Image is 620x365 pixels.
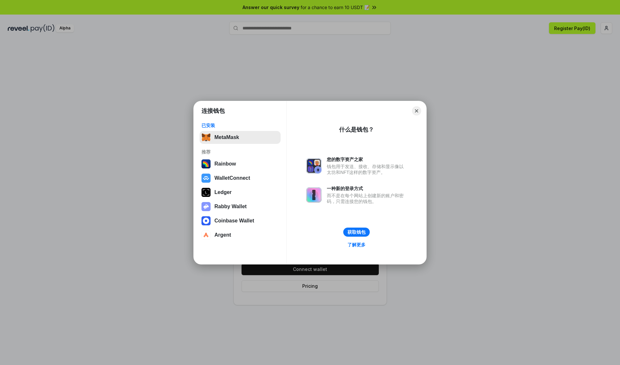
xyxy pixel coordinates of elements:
[214,175,250,181] div: WalletConnect
[201,159,211,168] img: svg+xml,%3Csvg%20width%3D%22120%22%20height%3D%22120%22%20viewBox%3D%220%200%20120%20120%22%20fil...
[201,123,279,128] div: 已安装
[201,174,211,183] img: svg+xml,%3Csvg%20width%3D%2228%22%20height%3D%2228%22%20viewBox%3D%220%200%2028%2028%22%20fill%3D...
[339,126,374,134] div: 什么是钱包？
[200,172,281,185] button: WalletConnect
[201,202,211,211] img: svg+xml,%3Csvg%20xmlns%3D%22http%3A%2F%2Fwww.w3.org%2F2000%2Fsvg%22%20fill%3D%22none%22%20viewBox...
[344,241,369,249] a: 了解更多
[201,107,225,115] h1: 连接钱包
[347,242,366,248] div: 了解更多
[412,106,421,115] button: Close
[200,131,281,144] button: MetaMask
[201,231,211,240] img: svg+xml,%3Csvg%20width%3D%2228%22%20height%3D%2228%22%20viewBox%3D%220%200%2028%2028%22%20fill%3D...
[201,216,211,225] img: svg+xml,%3Csvg%20width%3D%2228%22%20height%3D%2228%22%20viewBox%3D%220%200%2028%2028%22%20fill%3D...
[327,193,407,204] div: 而不是在每个网站上创建新的账户和密码，只需连接您的钱包。
[200,186,281,199] button: Ledger
[214,161,236,167] div: Rainbow
[200,229,281,242] button: Argent
[214,204,247,209] div: Rabby Wallet
[306,158,322,174] img: svg+xml,%3Csvg%20xmlns%3D%22http%3A%2F%2Fwww.w3.org%2F2000%2Fsvg%22%20fill%3D%22none%22%20viewBox...
[214,134,239,140] div: MetaMask
[214,218,254,224] div: Coinbase Wallet
[201,133,211,142] img: svg+xml,%3Csvg%20fill%3D%22none%22%20height%3D%2233%22%20viewBox%3D%220%200%2035%2033%22%20width%...
[343,228,370,237] button: 获取钱包
[200,157,281,170] button: Rainbow
[214,189,232,195] div: Ledger
[200,214,281,227] button: Coinbase Wallet
[214,232,231,238] div: Argent
[200,200,281,213] button: Rabby Wallet
[327,164,407,175] div: 钱包用于发送、接收、存储和显示像以太坊和NFT这样的数字资产。
[306,187,322,203] img: svg+xml,%3Csvg%20xmlns%3D%22http%3A%2F%2Fwww.w3.org%2F2000%2Fsvg%22%20fill%3D%22none%22%20viewBox...
[201,149,279,155] div: 推荐
[347,229,366,235] div: 获取钱包
[327,186,407,191] div: 一种新的登录方式
[327,156,407,162] div: 您的数字资产之家
[201,188,211,197] img: svg+xml,%3Csvg%20xmlns%3D%22http%3A%2F%2Fwww.w3.org%2F2000%2Fsvg%22%20width%3D%2228%22%20height%3...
